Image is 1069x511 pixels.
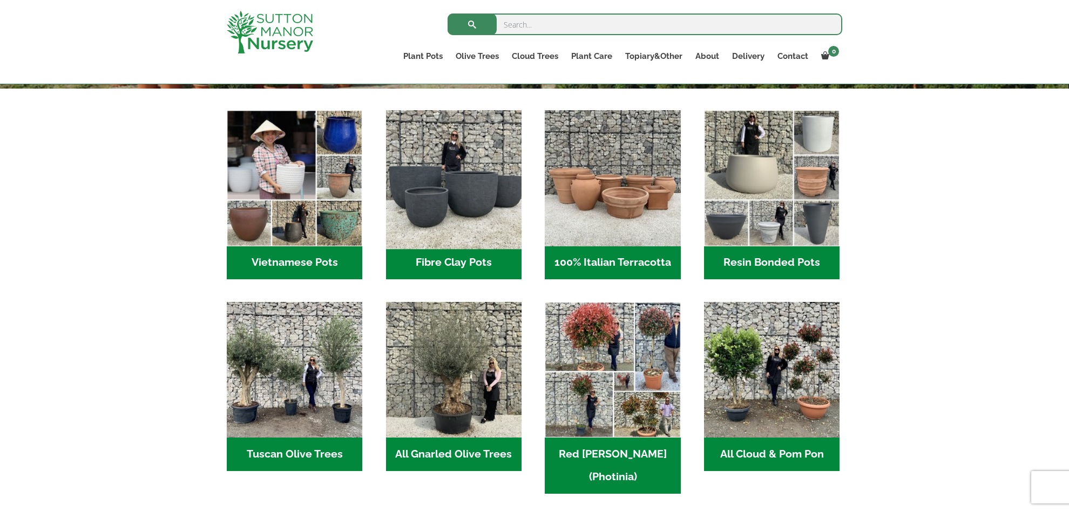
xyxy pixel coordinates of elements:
[227,438,362,471] h2: Tuscan Olive Trees
[227,302,362,471] a: Visit product category Tuscan Olive Trees
[771,49,815,64] a: Contact
[545,110,680,246] img: Home - 1B137C32 8D99 4B1A AA2F 25D5E514E47D 1 105 c
[545,302,680,494] a: Visit product category Red Robin (Photinia)
[227,246,362,280] h2: Vietnamese Pots
[704,302,840,471] a: Visit product category All Cloud & Pom Pon
[449,49,505,64] a: Olive Trees
[227,110,362,279] a: Visit product category Vietnamese Pots
[545,438,680,494] h2: Red [PERSON_NAME] (Photinia)
[545,110,680,279] a: Visit product category 100% Italian Terracotta
[565,49,619,64] a: Plant Care
[227,302,362,438] img: Home - 7716AD77 15EA 4607 B135 B37375859F10
[227,11,313,53] img: logo
[227,110,362,246] img: Home - 6E921A5B 9E2F 4B13 AB99 4EF601C89C59 1 105 c
[545,246,680,280] h2: 100% Italian Terracotta
[619,49,689,64] a: Topiary&Other
[704,246,840,280] h2: Resin Bonded Pots
[815,49,842,64] a: 0
[386,438,522,471] h2: All Gnarled Olive Trees
[828,46,839,57] span: 0
[704,110,840,279] a: Visit product category Resin Bonded Pots
[545,302,680,438] img: Home - F5A23A45 75B5 4929 8FB2 454246946332
[689,49,726,64] a: About
[386,110,522,279] a: Visit product category Fibre Clay Pots
[397,49,449,64] a: Plant Pots
[386,246,522,280] h2: Fibre Clay Pots
[704,302,840,438] img: Home - A124EB98 0980 45A7 B835 C04B779F7765
[704,110,840,246] img: Home - 67232D1B A461 444F B0F6 BDEDC2C7E10B 1 105 c
[386,302,522,471] a: Visit product category All Gnarled Olive Trees
[704,438,840,471] h2: All Cloud & Pom Pon
[448,14,842,35] input: Search...
[505,49,565,64] a: Cloud Trees
[386,302,522,438] img: Home - 5833C5B7 31D0 4C3A 8E42 DB494A1738DB
[382,107,525,250] img: Home - 8194B7A3 2818 4562 B9DD 4EBD5DC21C71 1 105 c 1
[726,49,771,64] a: Delivery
